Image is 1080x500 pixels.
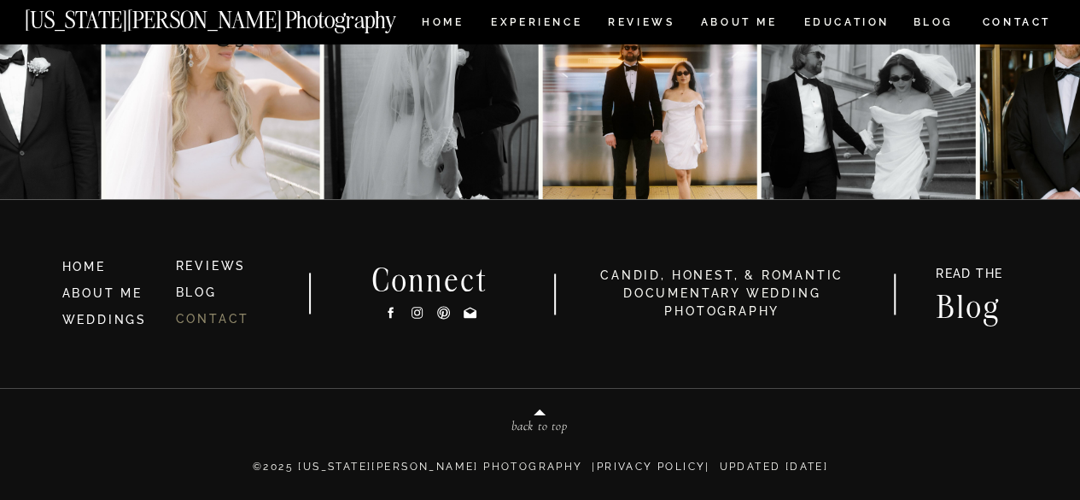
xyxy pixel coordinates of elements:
[62,258,161,277] a: HOME
[913,17,954,32] a: BLOG
[439,420,640,438] a: back to top
[579,267,866,321] h3: candid, honest, & romantic Documentary Wedding photography
[176,259,247,273] a: REVIEWS
[802,17,891,32] a: EDUCATION
[491,17,581,32] a: Experience
[62,286,143,300] a: ABOUT ME
[176,312,250,326] a: CONTACT
[700,17,778,32] a: ABOUT ME
[981,13,1052,32] a: CONTACT
[350,265,511,292] h2: Connect
[418,17,467,32] a: HOME
[927,268,1012,285] a: READ THE
[608,17,672,32] a: REVIEWS
[597,461,706,473] a: Privacy Policy
[25,9,453,23] a: [US_STATE][PERSON_NAME] Photography
[28,459,1054,493] p: ©2025 [US_STATE][PERSON_NAME] PHOTOGRAPHY | | Updated [DATE]
[919,291,1019,318] a: Blog
[62,313,147,326] a: WEDDINGS
[176,285,217,299] a: BLOG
